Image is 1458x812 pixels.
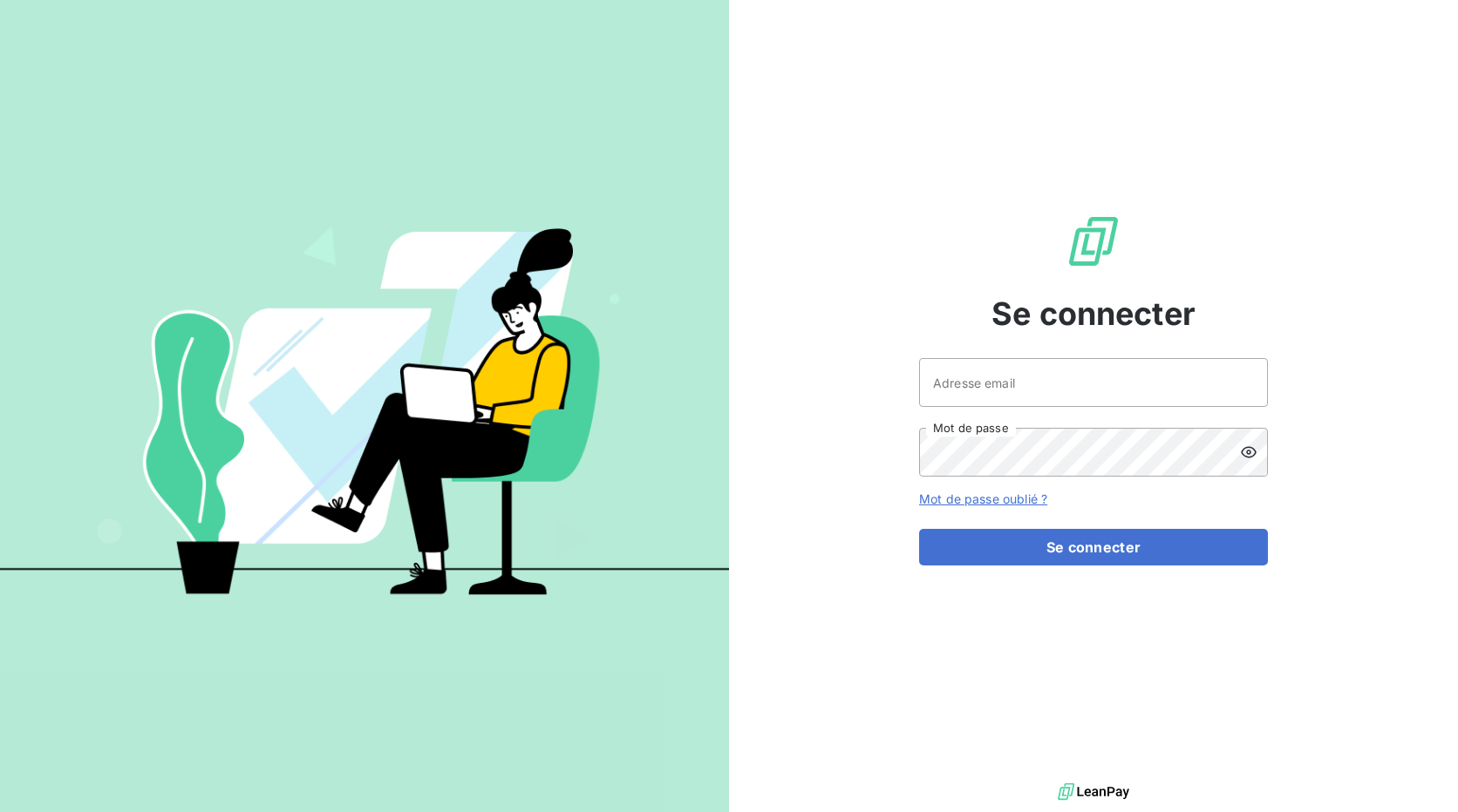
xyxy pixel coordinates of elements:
[919,491,1047,506] a: Mot de passe oublié ?
[1066,213,1121,269] img: Logo LeanPay
[1058,779,1129,805] img: logo
[919,358,1268,407] input: placeholder
[991,290,1196,337] span: Se connecter
[919,529,1268,565] button: Se connecter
